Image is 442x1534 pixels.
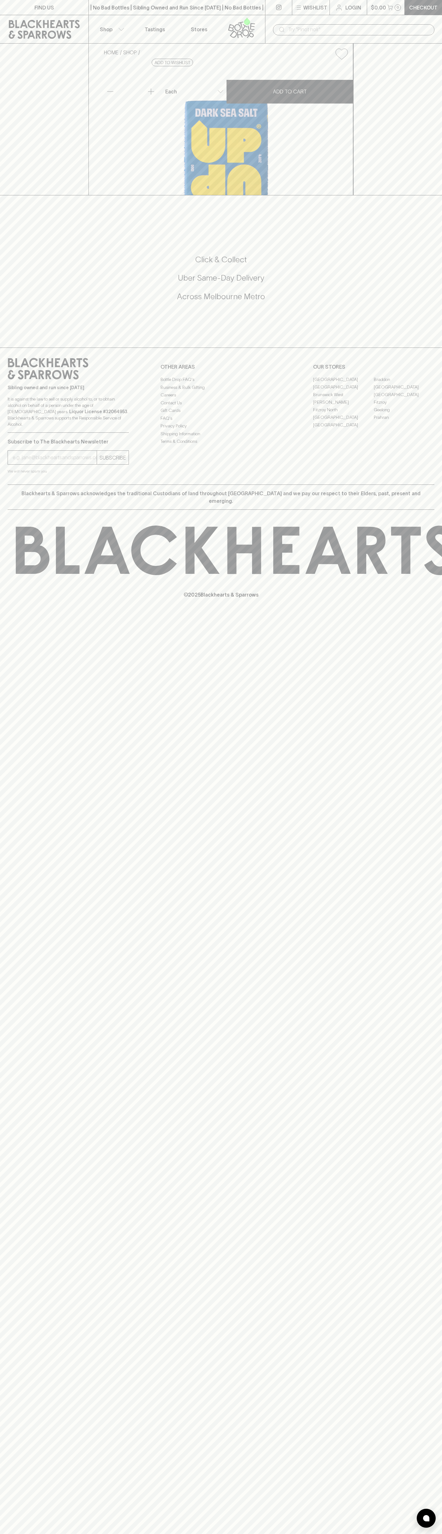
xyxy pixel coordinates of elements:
[34,4,54,11] p: FIND US
[89,15,133,43] button: Shop
[374,398,434,406] a: Fitzroy
[152,59,193,66] button: Add to wishlist
[374,376,434,383] a: Braddon
[133,15,177,43] a: Tastings
[191,26,207,33] p: Stores
[12,490,430,505] p: Blackhearts & Sparrows acknowledges the traditional Custodians of land throughout [GEOGRAPHIC_DAT...
[160,391,282,399] a: Careers
[313,383,374,391] a: [GEOGRAPHIC_DATA]
[97,451,129,464] button: SUBSCRIBE
[165,88,177,95] p: Each
[160,407,282,414] a: Gift Cards
[160,376,282,383] a: Bottle Drop FAQ's
[8,396,129,427] p: It is against the law to sell or supply alcohol to, or to obtain alcohol on behalf of a person un...
[374,391,434,398] a: [GEOGRAPHIC_DATA]
[313,413,374,421] a: [GEOGRAPHIC_DATA]
[288,25,429,35] input: Try "Pinot noir"
[313,363,434,371] p: OUR STORES
[374,383,434,391] a: [GEOGRAPHIC_DATA]
[423,1515,429,1521] img: bubble-icon
[333,46,350,62] button: Add to wishlist
[160,383,282,391] a: Business & Bulk Gifting
[8,273,434,283] h5: Uber Same-Day Delivery
[227,80,353,104] button: ADD TO CART
[160,363,282,371] p: OTHER AREAS
[345,4,361,11] p: Login
[374,413,434,421] a: Prahran
[273,88,307,95] p: ADD TO CART
[397,6,399,9] p: 0
[303,4,327,11] p: Wishlist
[8,468,129,474] p: We will never spam you
[371,4,386,11] p: $0.00
[99,65,353,195] img: 37014.png
[145,26,165,33] p: Tastings
[13,453,97,463] input: e.g. jane@blackheartsandsparrows.com.au
[163,85,226,98] div: Each
[177,15,221,43] a: Stores
[8,384,129,391] p: Sibling owned and run since [DATE]
[160,399,282,407] a: Contact Us
[160,430,282,437] a: Shipping Information
[100,26,112,33] p: Shop
[100,454,126,461] p: SUBSCRIBE
[123,50,137,55] a: SHOP
[160,414,282,422] a: FAQ's
[160,438,282,445] a: Terms & Conditions
[313,421,374,429] a: [GEOGRAPHIC_DATA]
[160,422,282,430] a: Privacy Policy
[104,50,118,55] a: HOME
[8,229,434,335] div: Call to action block
[313,398,374,406] a: [PERSON_NAME]
[8,438,129,445] p: Subscribe to The Blackhearts Newsletter
[374,406,434,413] a: Geelong
[8,291,434,302] h5: Across Melbourne Metro
[313,376,374,383] a: [GEOGRAPHIC_DATA]
[8,254,434,265] h5: Click & Collect
[313,406,374,413] a: Fitzroy North
[69,409,127,414] strong: Liquor License #32064953
[409,4,438,11] p: Checkout
[313,391,374,398] a: Brunswick West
